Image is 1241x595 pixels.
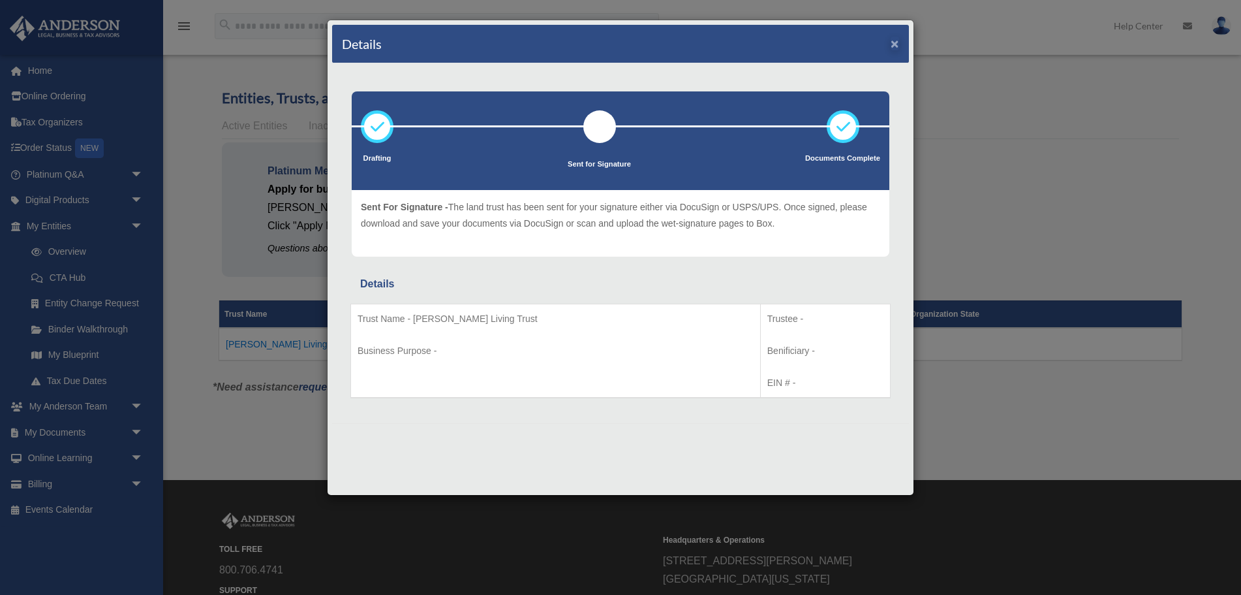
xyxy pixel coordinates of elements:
[805,152,880,165] p: Documents Complete
[358,343,754,359] p: Business Purpose -
[361,152,393,165] p: Drafting
[767,375,883,391] p: EIN # -
[568,158,631,171] p: Sent for Signature
[361,202,448,212] span: Sent For Signature -
[361,199,880,231] p: The land trust has been sent for your signature either via DocuSign or USPS/UPS. Once signed, ple...
[767,311,883,327] p: Trustee -
[342,35,382,53] h4: Details
[360,275,881,293] div: Details
[358,311,754,327] p: Trust Name - [PERSON_NAME] Living Trust
[891,37,899,50] button: ×
[767,343,883,359] p: Benificiary -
